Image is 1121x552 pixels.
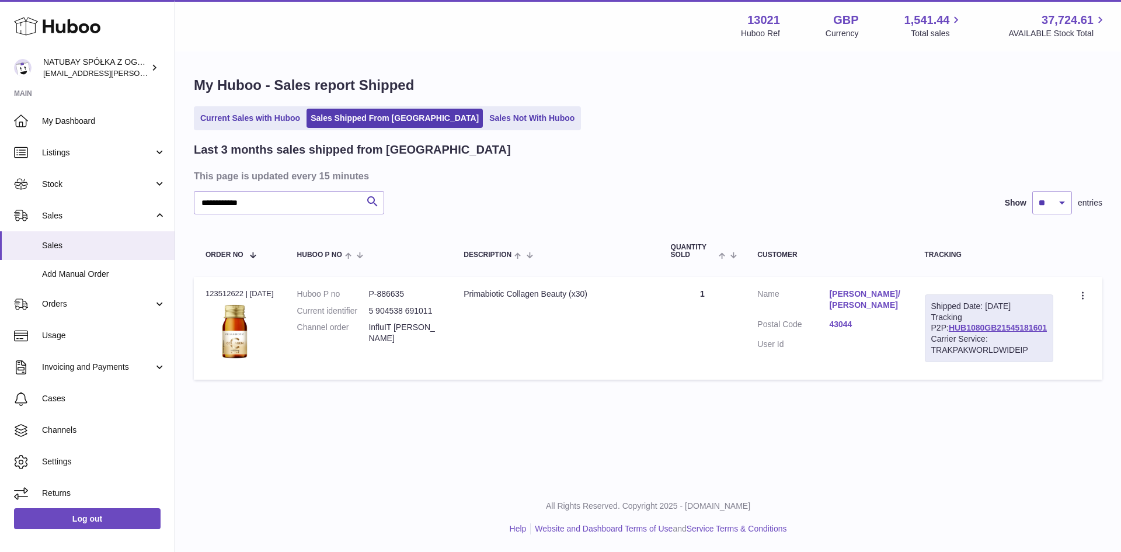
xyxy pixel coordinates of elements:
span: Usage [42,330,166,341]
a: Help [510,524,527,533]
span: AVAILABLE Stock Total [1008,28,1107,39]
a: Website and Dashboard Terms of Use [535,524,673,533]
h1: My Huboo - Sales report Shipped [194,76,1102,95]
span: [EMAIL_ADDRESS][PERSON_NAME][DOMAIN_NAME] [43,68,234,78]
span: Description [464,251,511,259]
h2: Last 3 months sales shipped from [GEOGRAPHIC_DATA] [194,142,511,158]
span: Order No [206,251,243,259]
dt: Channel order [297,322,369,344]
div: Currency [826,28,859,39]
span: Stock [42,179,154,190]
div: Carrier Service: TRAKPAKWORLDWIDEIP [931,334,1047,356]
img: 130211698054880.jpg [206,303,264,361]
img: kacper.antkowski@natubay.pl [14,59,32,77]
a: [PERSON_NAME]/[PERSON_NAME] [829,289,901,311]
dt: Name [757,289,829,314]
h3: This page is updated every 15 minutes [194,169,1099,182]
span: 1,541.44 [904,12,950,28]
span: Cases [42,393,166,404]
a: 1,541.44 Total sales [904,12,963,39]
span: 37,724.61 [1042,12,1094,28]
div: Huboo Ref [741,28,780,39]
div: 123512622 | [DATE] [206,289,274,299]
a: Log out [14,508,161,529]
a: Sales Shipped From [GEOGRAPHIC_DATA] [307,109,483,128]
a: HUB1080GB21545181601 [949,323,1047,332]
span: entries [1078,197,1102,209]
dt: Current identifier [297,305,369,317]
div: Primabiotic Collagen Beauty (x30) [464,289,647,300]
span: Listings [42,147,154,158]
span: Huboo P no [297,251,342,259]
a: Service Terms & Conditions [687,524,787,533]
label: Show [1005,197,1026,209]
span: My Dashboard [42,116,166,127]
a: 37,724.61 AVAILABLE Stock Total [1008,12,1107,39]
a: Current Sales with Huboo [196,109,304,128]
dd: P-886635 [368,289,440,300]
div: NATUBAY SPÓŁKA Z OGRANICZONĄ ODPOWIEDZIALNOŚCIĄ [43,57,148,79]
a: Sales Not With Huboo [485,109,579,128]
dd: 5 904538 691011 [368,305,440,317]
strong: 13021 [747,12,780,28]
span: Sales [42,210,154,221]
div: Shipped Date: [DATE] [931,301,1047,312]
a: 43044 [829,319,901,330]
div: Tracking [925,251,1053,259]
span: Orders [42,298,154,310]
dt: Huboo P no [297,289,369,300]
td: 1 [659,277,746,380]
p: All Rights Reserved. Copyright 2025 - [DOMAIN_NAME] [184,501,1112,512]
span: Sales [42,240,166,251]
div: Customer [757,251,901,259]
span: Quantity Sold [671,244,716,259]
li: and [531,523,786,534]
span: Returns [42,488,166,499]
div: Tracking P2P: [925,294,1053,362]
span: Add Manual Order [42,269,166,280]
dt: Postal Code [757,319,829,333]
dd: InfluIT [PERSON_NAME] [368,322,440,344]
dt: User Id [757,339,829,350]
span: Settings [42,456,166,467]
span: Invoicing and Payments [42,362,154,373]
span: Total sales [911,28,963,39]
strong: GBP [833,12,858,28]
span: Channels [42,425,166,436]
